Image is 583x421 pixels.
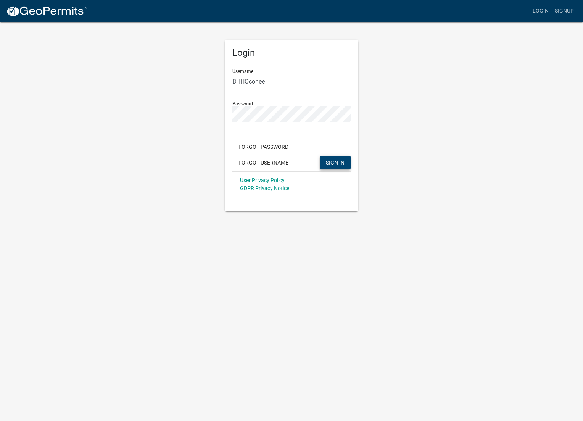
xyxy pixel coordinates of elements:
[552,4,577,18] a: Signup
[232,156,295,169] button: Forgot Username
[240,177,285,183] a: User Privacy Policy
[240,185,289,191] a: GDPR Privacy Notice
[232,47,351,58] h5: Login
[320,156,351,169] button: SIGN IN
[326,159,345,165] span: SIGN IN
[232,140,295,154] button: Forgot Password
[530,4,552,18] a: Login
